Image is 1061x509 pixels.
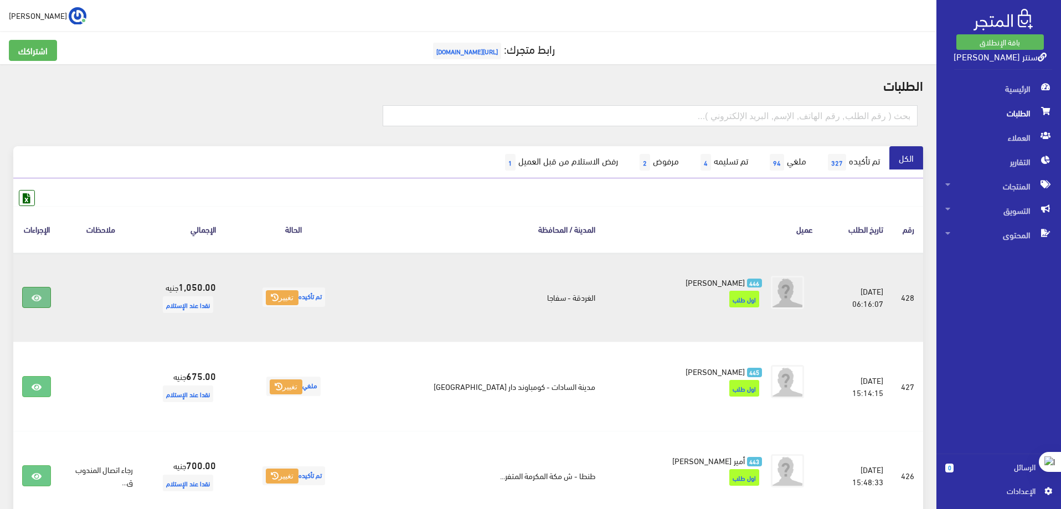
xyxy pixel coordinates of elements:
a: 0 الرسائل [945,461,1052,485]
span: الطلبات [945,101,1052,125]
img: . [974,9,1033,30]
a: العملاء [936,125,1061,150]
a: تم تأكيده327 [816,146,889,178]
td: 428 [892,253,923,342]
th: الإجراءات [13,206,60,252]
a: الكل [889,146,923,169]
a: تم تسليمه4 [688,146,758,178]
img: avatar.png [771,454,804,487]
a: باقة الإنطلاق [956,34,1044,50]
span: المنتجات [945,174,1052,198]
button: تغيير [266,290,298,306]
a: ... [PERSON_NAME] [9,7,86,24]
span: [PERSON_NAME] [686,274,745,290]
td: جنيه [142,253,225,342]
td: 427 [892,342,923,431]
span: 4 [701,154,711,171]
a: ملغي94 [758,146,816,178]
img: avatar.png [771,276,804,309]
span: [PERSON_NAME] [9,8,67,22]
button: تغيير [266,469,298,484]
th: الحالة [225,206,362,252]
a: التقارير [936,150,1061,174]
span: اول طلب [729,469,759,486]
td: الغردقة - سفاجا [362,253,604,342]
span: [URL][DOMAIN_NAME] [433,43,501,59]
th: رقم [892,206,923,252]
a: المحتوى [936,223,1061,247]
th: ملاحظات [60,206,142,252]
h2: الطلبات [13,78,923,92]
span: اول طلب [729,291,759,307]
span: التسويق [945,198,1052,223]
a: الطلبات [936,101,1061,125]
a: رابط متجرك:[URL][DOMAIN_NAME] [430,38,555,59]
a: 443 أمير [PERSON_NAME] [622,454,762,466]
span: العملاء [945,125,1052,150]
strong: 700.00 [186,457,216,472]
span: ملغي [266,377,321,396]
span: 0 [945,464,954,472]
button: تغيير [270,379,302,395]
span: 446 [747,279,762,288]
span: 445 [747,368,762,377]
a: 445 [PERSON_NAME] [622,365,762,377]
span: نقدا عند الإستلام [163,296,213,313]
td: [DATE] 15:14:15 [822,342,892,431]
strong: 1,050.00 [178,279,216,294]
a: المنتجات [936,174,1061,198]
span: اول طلب [729,380,759,397]
th: تاريخ الطلب [822,206,892,252]
input: بحث ( رقم الطلب, رقم الهاتف, الإسم, البريد اﻹلكتروني )... [383,105,918,126]
span: 327 [828,154,846,171]
span: الرسائل [962,461,1036,473]
span: تم تأكيده [262,466,325,486]
span: أمير [PERSON_NAME] [672,453,745,468]
th: اﻹجمالي [142,206,225,252]
span: المحتوى [945,223,1052,247]
td: جنيه [142,342,225,431]
span: تم تأكيده [262,287,325,307]
span: 443 [747,457,762,466]
a: 446 [PERSON_NAME] [622,276,762,288]
a: رفض الاستلام من قبل العميل1 [493,146,627,178]
td: [DATE] 06:16:07 [822,253,892,342]
a: سنتر [PERSON_NAME] [954,48,1047,64]
img: avatar.png [771,365,804,398]
td: مدينة السادات - كومباوند دار [GEOGRAPHIC_DATA] [362,342,604,431]
span: 1 [505,154,516,171]
th: عميل [604,206,822,252]
span: 2 [640,154,650,171]
span: [PERSON_NAME] [686,363,745,379]
span: 94 [770,154,784,171]
span: الرئيسية [945,76,1052,101]
span: نقدا عند الإستلام [163,475,213,491]
span: اﻹعدادات [954,485,1035,497]
a: الرئيسية [936,76,1061,101]
span: نقدا عند الإستلام [163,385,213,402]
th: المدينة / المحافظة [362,206,604,252]
strong: 675.00 [186,368,216,383]
a: مرفوض2 [627,146,688,178]
span: التقارير [945,150,1052,174]
a: اﻹعدادات [945,485,1052,502]
a: اشتراكك [9,40,57,61]
img: ... [69,7,86,25]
